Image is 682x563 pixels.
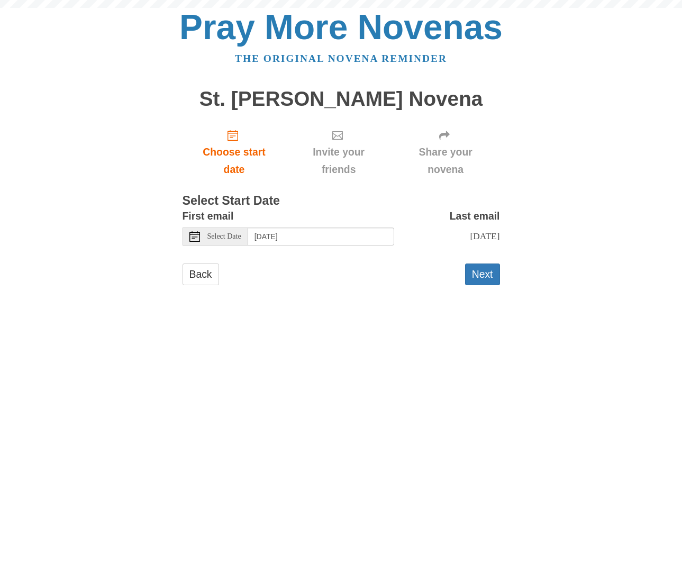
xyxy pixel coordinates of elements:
button: Next [465,264,500,285]
div: Click "Next" to confirm your start date first. [286,121,391,184]
a: Back [183,264,219,285]
span: Select Date [207,233,241,240]
div: Click "Next" to confirm your start date first. [392,121,500,184]
span: Share your novena [402,143,489,178]
h3: Select Start Date [183,194,500,208]
a: Pray More Novenas [179,7,503,47]
span: Choose start date [193,143,276,178]
label: First email [183,207,234,225]
label: Last email [450,207,500,225]
span: [DATE] [470,231,499,241]
a: The original novena reminder [235,53,447,64]
span: Invite your friends [296,143,380,178]
a: Choose start date [183,121,286,184]
h1: St. [PERSON_NAME] Novena [183,88,500,111]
